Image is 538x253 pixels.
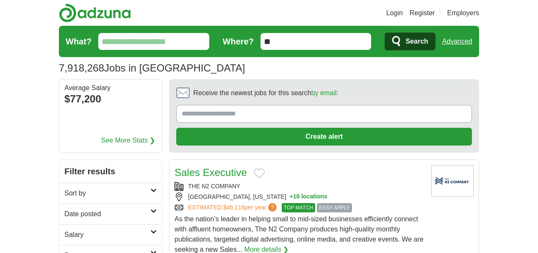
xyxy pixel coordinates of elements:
span: + [290,192,293,201]
button: Create alert [176,128,472,146]
h2: Date posted [64,209,150,219]
span: TOP MATCH [282,203,315,212]
div: THE N2 COMPANY [175,182,424,191]
button: Search [385,33,435,50]
a: by email [311,89,337,96]
button: Add to favorite jobs [254,168,265,179]
a: Login [386,8,403,18]
h1: Jobs in [GEOGRAPHIC_DATA] [59,62,245,74]
h2: Sort by [64,188,150,198]
a: Sort by [59,183,162,203]
span: ? [268,203,277,212]
button: +10 locations [290,192,327,201]
a: Sales Executive [175,167,247,178]
a: Salary [59,224,162,245]
span: EASY APPLY [317,203,352,212]
img: Adzuna logo [59,3,131,22]
label: What? [66,35,92,48]
a: Employers [447,8,479,18]
img: Company logo [431,165,474,197]
span: $46,116 [223,204,245,211]
span: Receive the newest jobs for this search : [193,88,338,98]
span: Search [405,33,428,50]
span: As the nation’s leader in helping small to mid-sized businesses efficiently connect with affluent... [175,215,424,253]
label: Where? [223,35,254,48]
a: Date posted [59,203,162,224]
a: Advanced [442,33,472,50]
a: See More Stats ❯ [101,135,155,146]
span: 7,918,268 [59,60,104,76]
div: $77,200 [64,91,157,107]
h2: Salary [64,230,150,240]
a: Register [410,8,435,18]
h2: Filter results [59,160,162,183]
div: [GEOGRAPHIC_DATA], [US_STATE] [175,192,424,201]
div: Average Salary [64,85,157,91]
a: ESTIMATED:$46,116per year? [188,203,278,212]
